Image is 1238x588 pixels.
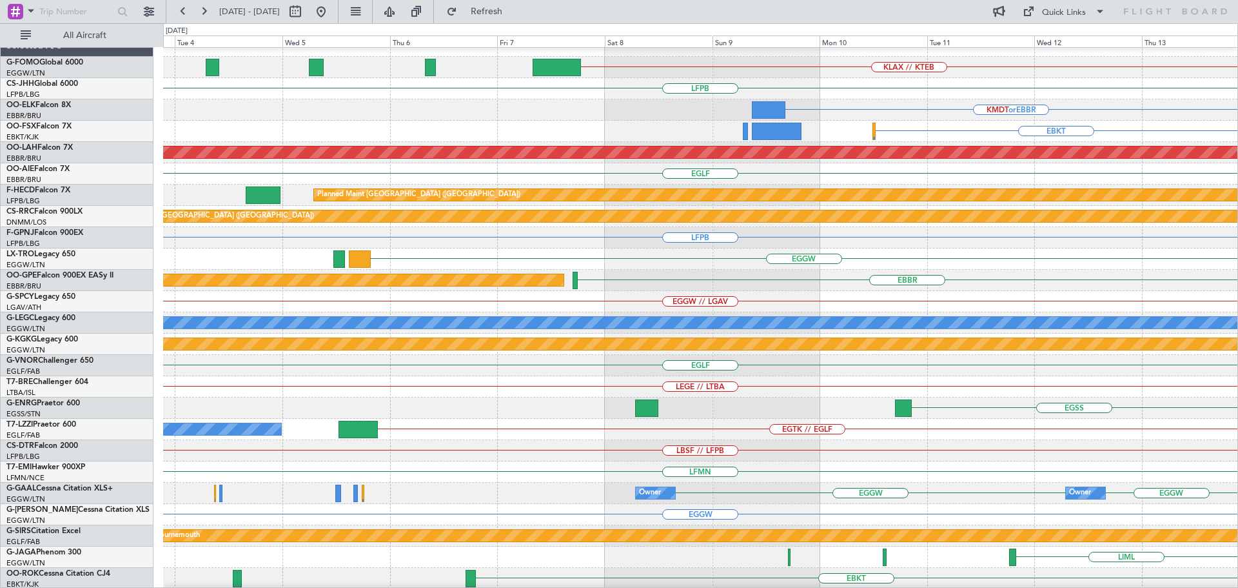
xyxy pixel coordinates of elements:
[6,570,110,578] a: OO-ROKCessna Citation CJ4
[6,68,45,78] a: EGGW/LTN
[460,7,514,16] span: Refresh
[6,281,41,291] a: EBBR/BRU
[6,272,113,279] a: OO-GPEFalcon 900EX EASy II
[6,336,78,343] a: G-KGKGLegacy 600
[6,485,36,492] span: G-GAAL
[6,260,45,270] a: EGGW/LTN
[390,35,498,47] div: Thu 6
[6,154,41,163] a: EBBR/BRU
[6,187,35,194] span: F-HECD
[6,463,32,471] span: T7-EMI
[6,165,34,173] span: OO-AIE
[6,144,37,152] span: OO-LAH
[6,101,71,109] a: OO-ELKFalcon 8X
[166,26,188,37] div: [DATE]
[282,35,390,47] div: Wed 5
[6,463,85,471] a: T7-EMIHawker 900XP
[6,378,33,386] span: T7-BRE
[6,293,34,301] span: G-SPCY
[1034,35,1142,47] div: Wed 12
[1016,1,1112,22] button: Quick Links
[6,452,40,461] a: LFPB/LBG
[34,31,136,40] span: All Aircraft
[6,367,40,376] a: EGLF/FAB
[6,196,40,206] a: LFPB/LBG
[6,123,72,130] a: OO-FSXFalcon 7X
[6,314,75,322] a: G-LEGCLegacy 600
[6,59,83,66] a: G-FOMOGlobal 6000
[6,409,41,419] a: EGSS/STN
[6,208,34,216] span: CS-RRC
[440,1,518,22] button: Refresh
[6,527,81,535] a: G-SIRSCitation Excel
[6,187,70,194] a: F-HECDFalcon 7X
[6,132,39,142] a: EBKT/KJK
[6,250,75,258] a: LX-TROLegacy 650
[6,421,33,429] span: T7-LZZI
[6,144,73,152] a: OO-LAHFalcon 7X
[6,218,46,227] a: DNMM/LOS
[6,293,75,301] a: G-SPCYLegacy 650
[175,35,282,47] div: Tue 4
[6,80,78,88] a: CS-JHHGlobal 6000
[6,314,34,322] span: G-LEGC
[6,570,39,578] span: OO-ROK
[6,421,76,429] a: T7-LZZIPraetor 600
[6,378,88,386] a: T7-BREChallenger 604
[6,388,35,398] a: LTBA/ISL
[6,80,34,88] span: CS-JHH
[1069,483,1091,503] div: Owner
[6,442,34,450] span: CS-DTR
[497,35,605,47] div: Fri 7
[1042,6,1086,19] div: Quick Links
[6,442,78,450] a: CS-DTRFalcon 2000
[6,229,34,237] span: F-GPNJ
[39,2,113,21] input: Trip Number
[6,324,45,334] a: EGGW/LTN
[712,35,820,47] div: Sun 9
[6,485,113,492] a: G-GAALCessna Citation XLS+
[6,558,45,568] a: EGGW/LTN
[6,59,39,66] span: G-FOMO
[6,357,38,365] span: G-VNOR
[6,516,45,525] a: EGGW/LTN
[605,35,712,47] div: Sat 8
[6,101,35,109] span: OO-ELK
[14,25,140,46] button: All Aircraft
[639,483,661,503] div: Owner
[6,229,83,237] a: F-GPNJFalcon 900EX
[6,111,41,121] a: EBBR/BRU
[6,90,40,99] a: LFPB/LBG
[6,400,37,407] span: G-ENRG
[6,431,40,440] a: EGLF/FAB
[6,473,44,483] a: LFMN/NCE
[6,208,83,216] a: CS-RRCFalcon 900LX
[219,6,280,17] span: [DATE] - [DATE]
[6,336,37,343] span: G-KGKG
[6,549,36,556] span: G-JAGA
[6,123,36,130] span: OO-FSX
[6,165,70,173] a: OO-AIEFalcon 7X
[6,303,41,312] a: LGAV/ATH
[6,549,81,556] a: G-JAGAPhenom 300
[6,175,41,185] a: EBBR/BRU
[6,272,37,279] span: OO-GPE
[317,185,520,205] div: Planned Maint [GEOGRAPHIC_DATA] ([GEOGRAPHIC_DATA])
[6,506,150,514] a: G-[PERSON_NAME]Cessna Citation XLS
[6,345,45,355] a: EGGW/LTN
[111,207,314,226] div: Planned Maint [GEOGRAPHIC_DATA] ([GEOGRAPHIC_DATA])
[6,494,45,504] a: EGGW/LTN
[820,35,927,47] div: Mon 10
[6,239,40,248] a: LFPB/LBG
[6,357,93,365] a: G-VNORChallenger 650
[6,537,40,547] a: EGLF/FAB
[6,506,78,514] span: G-[PERSON_NAME]
[6,250,34,258] span: LX-TRO
[927,35,1035,47] div: Tue 11
[6,400,80,407] a: G-ENRGPraetor 600
[6,527,31,535] span: G-SIRS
